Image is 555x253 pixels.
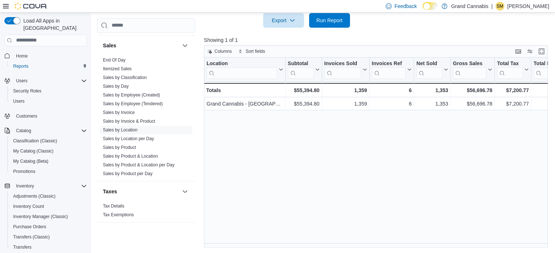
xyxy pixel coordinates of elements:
[103,127,138,133] a: Sales by Location
[7,96,90,106] button: Users
[372,60,406,79] div: Invoices Ref
[13,169,35,174] span: Promotions
[235,47,268,56] button: Sort fields
[372,86,412,95] div: 6
[1,126,90,136] button: Catalog
[103,66,132,71] a: Itemized Sales
[10,167,87,176] span: Promotions
[10,192,87,201] span: Adjustments (Classic)
[10,202,47,211] a: Inventory Count
[423,2,438,10] input: Dark Mode
[10,137,60,145] a: Classification (Classic)
[453,60,486,67] div: Gross Sales
[13,214,68,220] span: Inventory Manager (Classic)
[103,101,163,106] a: Sales by Employee (Tendered)
[181,187,189,196] button: Taxes
[288,60,319,79] button: Subtotal
[181,41,189,50] button: Sales
[453,99,492,108] div: $56,696.78
[20,17,87,32] span: Load All Apps in [GEOGRAPHIC_DATA]
[267,13,300,28] span: Export
[103,212,134,218] span: Tax Exemptions
[372,60,406,67] div: Invoices Ref
[103,83,129,89] span: Sales by Day
[16,113,37,119] span: Customers
[10,212,87,221] span: Inventory Manager (Classic)
[103,154,158,159] a: Sales by Product & Location
[103,171,153,176] a: Sales by Product per Day
[7,146,90,156] button: My Catalog (Classic)
[1,76,90,86] button: Users
[7,191,90,201] button: Adjustments (Classic)
[7,61,90,71] button: Reports
[394,3,417,10] span: Feedback
[103,127,138,133] span: Sales by Location
[10,192,58,201] a: Adjustments (Classic)
[13,182,37,190] button: Inventory
[15,3,47,10] img: Cova
[525,47,534,56] button: Display options
[453,60,492,79] button: Gross Sales
[10,243,34,252] a: Transfers
[204,47,235,56] button: Columns
[7,232,90,242] button: Transfers (Classic)
[309,13,350,28] button: Run Report
[1,181,90,191] button: Inventory
[13,52,31,60] a: Home
[10,233,53,241] a: Transfers (Classic)
[13,182,87,190] span: Inventory
[13,76,87,85] span: Users
[537,47,546,56] button: Enter fullscreen
[103,188,179,195] button: Taxes
[496,2,504,11] div: Shaunna McPhail
[416,99,448,108] div: 1,353
[207,60,283,79] button: Location
[103,119,155,124] a: Sales by Invoice & Product
[103,110,135,115] a: Sales by Invoice
[10,243,87,252] span: Transfers
[497,60,523,67] div: Total Tax
[13,234,50,240] span: Transfers (Classic)
[416,60,442,79] div: Net Sold
[288,60,313,79] div: Subtotal
[497,86,529,95] div: $7,200.77
[416,60,448,79] button: Net Sold
[324,60,361,67] div: Invoices Sold
[103,92,160,98] span: Sales by Employee (Created)
[103,110,135,115] span: Sales by Invoice
[416,86,448,95] div: 1,353
[13,111,87,120] span: Customers
[7,136,90,146] button: Classification (Classic)
[10,147,87,155] span: My Catalog (Classic)
[97,202,195,222] div: Taxes
[103,203,124,209] a: Tax Details
[246,48,265,54] span: Sort fields
[7,156,90,166] button: My Catalog (Beta)
[103,162,174,168] span: Sales by Product & Location per Day
[10,97,87,106] span: Users
[103,162,174,167] a: Sales by Product & Location per Day
[207,60,277,67] div: Location
[10,87,44,95] a: Security Roles
[97,56,195,181] div: Sales
[10,147,57,155] a: My Catalog (Classic)
[7,166,90,177] button: Promotions
[324,86,367,95] div: 1,359
[10,222,87,231] span: Purchase Orders
[288,86,319,95] div: $55,394.80
[7,222,90,232] button: Purchase Orders
[103,42,179,49] button: Sales
[13,148,54,154] span: My Catalog (Classic)
[10,87,87,95] span: Security Roles
[1,111,90,121] button: Customers
[16,128,31,134] span: Catalog
[1,51,90,61] button: Home
[204,36,551,44] p: Showing 1 of 1
[497,60,529,79] button: Total Tax
[316,17,343,24] span: Run Report
[514,47,523,56] button: Keyboard shortcuts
